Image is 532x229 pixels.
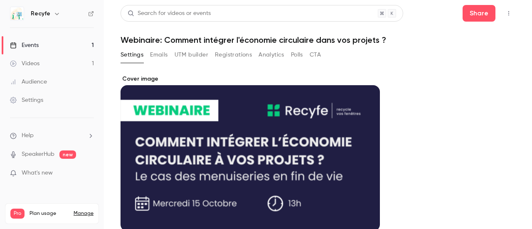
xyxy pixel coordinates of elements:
[10,78,47,86] div: Audience
[10,59,39,68] div: Videos
[59,150,76,159] span: new
[10,41,39,49] div: Events
[291,48,303,62] button: Polls
[10,96,43,104] div: Settings
[121,35,515,45] h1: Webinaire: Comment intégrer l'économie circulaire dans vos projets ?
[22,131,34,140] span: Help
[74,210,94,217] a: Manage
[10,131,94,140] li: help-dropdown-opener
[22,150,54,159] a: SpeakerHub
[84,170,94,177] iframe: Noticeable Trigger
[259,48,284,62] button: Analytics
[128,9,211,18] div: Search for videos or events
[22,169,53,177] span: What's new
[175,48,208,62] button: UTM builder
[121,75,380,83] label: Cover image
[31,10,50,18] h6: Recyfe
[310,48,321,62] button: CTA
[10,209,25,219] span: Pro
[215,48,252,62] button: Registrations
[463,5,495,22] button: Share
[150,48,167,62] button: Emails
[30,210,69,217] span: Plan usage
[10,7,24,20] img: Recyfe
[121,48,143,62] button: Settings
